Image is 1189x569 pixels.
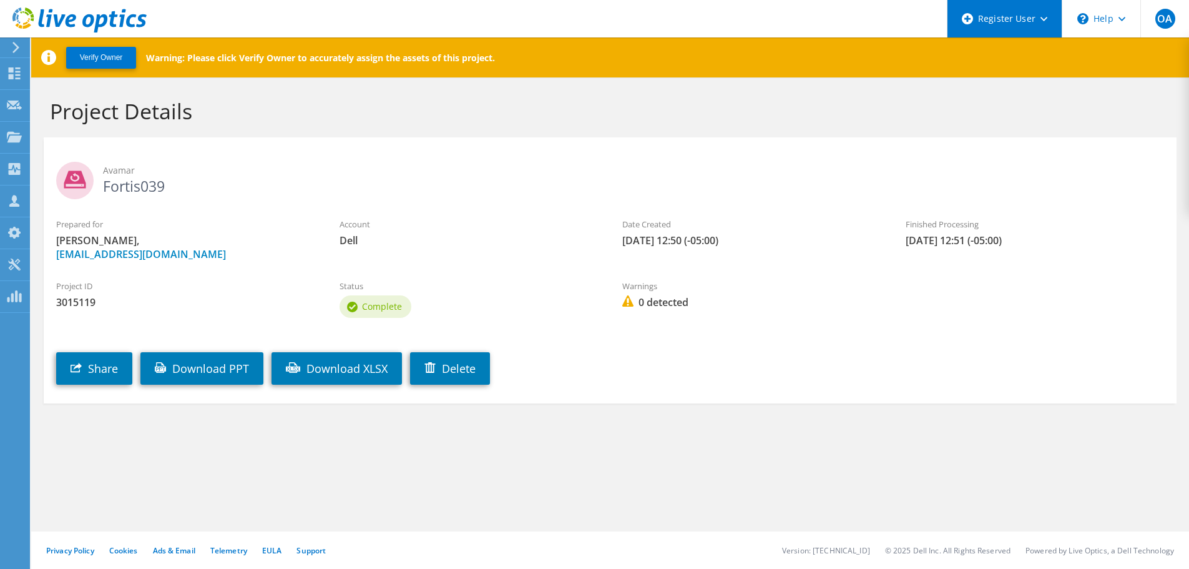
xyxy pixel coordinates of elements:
[56,280,315,292] label: Project ID
[1025,545,1174,556] li: Powered by Live Optics, a Dell Technology
[50,98,1164,124] h1: Project Details
[272,352,402,385] a: Download XLSX
[210,545,247,556] a: Telemetry
[340,280,598,292] label: Status
[782,545,870,556] li: Version: [TECHNICAL_ID]
[622,218,881,230] label: Date Created
[1077,13,1089,24] svg: \n
[622,234,881,247] span: [DATE] 12:50 (-05:00)
[140,352,263,385] a: Download PPT
[56,162,1164,193] h2: Fortis039
[362,300,402,312] span: Complete
[109,545,138,556] a: Cookies
[410,352,490,385] a: Delete
[885,545,1010,556] li: © 2025 Dell Inc. All Rights Reserved
[906,218,1164,230] label: Finished Processing
[46,545,94,556] a: Privacy Policy
[103,164,1164,177] span: Avamar
[56,352,132,385] a: Share
[153,545,195,556] a: Ads & Email
[1155,9,1175,29] span: OA
[296,545,326,556] a: Support
[56,247,226,261] a: [EMAIL_ADDRESS][DOMAIN_NAME]
[66,47,136,69] button: Verify Owner
[906,234,1164,247] span: [DATE] 12:51 (-05:00)
[56,218,315,230] label: Prepared for
[262,545,281,556] a: EULA
[146,52,495,64] p: Warning: Please click Verify Owner to accurately assign the assets of this project.
[622,280,881,292] label: Warnings
[56,234,315,261] span: [PERSON_NAME],
[56,295,315,309] span: 3015119
[340,234,598,247] span: Dell
[622,295,881,309] span: 0 detected
[340,218,598,230] label: Account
